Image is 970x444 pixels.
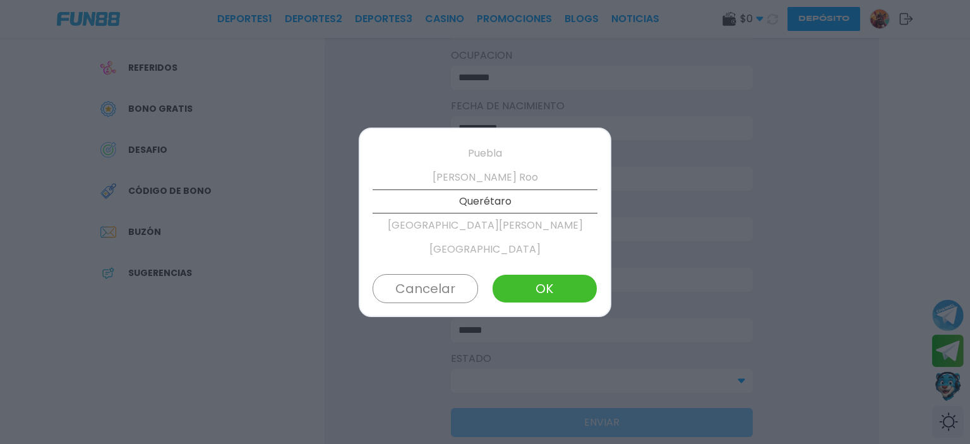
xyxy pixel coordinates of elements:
[373,237,597,261] p: [GEOGRAPHIC_DATA]
[373,165,597,189] p: [PERSON_NAME] Roo
[373,213,597,237] p: [GEOGRAPHIC_DATA][PERSON_NAME]
[373,141,597,165] p: Puebla
[373,189,597,213] p: Querétaro
[373,274,478,303] button: Cancelar
[492,274,597,303] button: OK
